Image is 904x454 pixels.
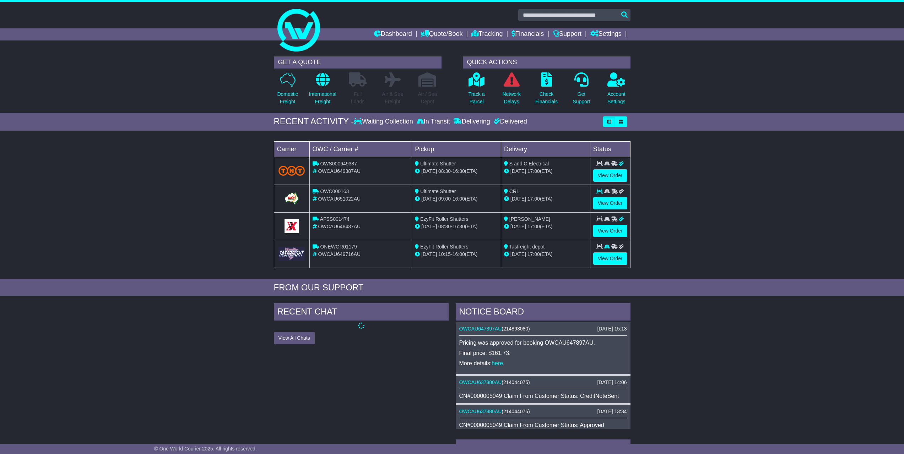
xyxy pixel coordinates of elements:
a: Quote/Book [421,28,462,40]
p: Track a Parcel [469,91,485,105]
span: 214044075 [503,409,528,414]
p: Air / Sea Depot [418,91,437,105]
span: EzyFit Roller Shutters [420,244,468,250]
div: - (ETA) [415,251,498,258]
a: AccountSettings [607,72,626,109]
span: [DATE] [421,251,437,257]
img: GetCarrierServiceLogo [285,219,299,233]
span: [DATE] [421,224,437,229]
p: Air & Sea Freight [382,91,403,105]
span: 08:30 [438,168,451,174]
span: [DATE] [510,224,526,229]
td: Pickup [412,141,501,157]
div: ( ) [459,409,627,415]
span: ONEWOR01179 [320,244,357,250]
div: CN#0000005049 Claim From Customer Status: Approved [459,422,627,428]
span: [DATE] [421,196,437,202]
div: ( ) [459,326,627,332]
span: [DATE] [421,168,437,174]
span: 214893080 [503,326,528,332]
span: 17:00 [527,196,540,202]
span: EzyFit Roller Shutters [420,216,468,222]
span: [PERSON_NAME] [509,216,550,222]
img: GetCarrierServiceLogo [283,191,300,206]
a: CheckFinancials [535,72,558,109]
span: OWCAU649387AU [318,168,361,174]
div: (ETA) [504,223,587,230]
span: 09:00 [438,196,451,202]
td: Status [590,141,630,157]
span: [DATE] [510,196,526,202]
a: OWCAU637880AU [459,409,502,414]
span: 16:00 [453,196,465,202]
span: © One World Courier 2025. All rights reserved. [154,446,257,452]
div: - (ETA) [415,168,498,175]
td: OWC / Carrier # [309,141,412,157]
span: 16:00 [453,251,465,257]
div: (ETA) [504,251,587,258]
div: ( ) [459,379,627,385]
span: Tasfreight depot [509,244,545,250]
a: Track aParcel [468,72,485,109]
span: OWCAU649716AU [318,251,361,257]
div: Delivered [492,118,527,126]
div: In Transit [415,118,452,126]
p: Get Support [573,91,590,105]
p: Check Financials [535,91,558,105]
a: View Order [593,197,627,209]
p: Full Loads [349,91,367,105]
div: FROM OUR SUPPORT [274,283,630,293]
span: S and C Electrical [509,161,549,166]
span: OWC000163 [320,188,349,194]
span: 08:30 [438,224,451,229]
span: Ultimate Shutter [420,188,456,194]
span: OWCAU648437AU [318,224,361,229]
a: View Order [593,225,627,237]
span: Ultimate Shutter [420,161,456,166]
div: - (ETA) [415,195,498,203]
div: Delivering [452,118,492,126]
a: here [492,360,503,366]
span: AFSS001474 [320,216,350,222]
span: 17:00 [527,168,540,174]
td: Carrier [274,141,309,157]
div: [DATE] 15:13 [597,326,627,332]
a: DomesticFreight [277,72,298,109]
div: Waiting Collection [354,118,415,126]
p: Network Delays [502,91,520,105]
a: NetworkDelays [502,72,521,109]
span: 214044075 [503,379,528,385]
div: NOTICE BOARD [456,303,630,322]
td: Delivery [501,141,590,157]
div: - (ETA) [415,223,498,230]
a: GetSupport [572,72,590,109]
a: View Order [593,252,627,265]
span: 17:00 [527,224,540,229]
a: Financials [511,28,544,40]
div: CN#0000005049 Claim From Customer Status: CreditNoteSent [459,393,627,399]
a: OWCAU637880AU [459,379,502,385]
span: OWS000649387 [320,161,357,166]
span: 17:00 [527,251,540,257]
p: Domestic Freight [277,91,298,105]
p: International Freight [309,91,336,105]
img: TNT_Domestic.png [278,166,305,175]
div: GET A QUOTE [274,56,442,69]
div: (ETA) [504,168,587,175]
a: OWCAU647897AU [459,326,502,332]
div: (ETA) [504,195,587,203]
span: CRL [509,188,519,194]
span: 16:30 [453,224,465,229]
a: InternationalFreight [309,72,337,109]
a: Support [553,28,581,40]
div: RECENT CHAT [274,303,449,322]
span: OWCAU651022AU [318,196,361,202]
a: Dashboard [374,28,412,40]
a: Settings [590,28,622,40]
span: 16:30 [453,168,465,174]
a: View Order [593,169,627,182]
p: More details: . [459,360,627,367]
div: QUICK ACTIONS [463,56,630,69]
a: Tracking [471,28,503,40]
button: View All Chats [274,332,315,344]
